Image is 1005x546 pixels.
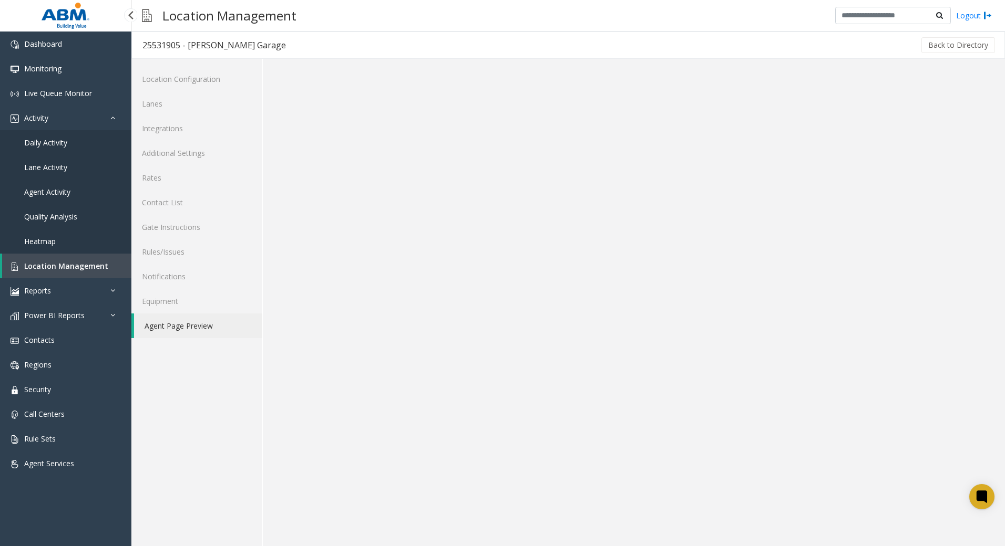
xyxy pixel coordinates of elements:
img: 'icon' [11,435,19,444]
a: Additional Settings [131,141,262,165]
span: Daily Activity [24,138,67,148]
span: Quality Analysis [24,212,77,222]
img: 'icon' [11,90,19,98]
img: 'icon' [11,312,19,320]
button: Back to Directory [921,37,995,53]
span: Activity [24,113,48,123]
a: Gate Instructions [131,215,262,239]
span: Live Queue Monitor [24,88,92,98]
span: Agent Activity [24,187,70,197]
span: Reports [24,286,51,296]
span: Contacts [24,335,55,345]
a: Lanes [131,91,262,116]
span: Security [24,384,51,394]
div: 25531905 - [PERSON_NAME] Garage [142,38,286,52]
img: pageIcon [142,3,152,28]
img: 'icon' [11,40,19,49]
a: Rules/Issues [131,239,262,264]
span: Monitoring [24,64,61,73]
img: 'icon' [11,65,19,73]
a: Logout [956,10,992,21]
span: Rule Sets [24,434,56,444]
span: Agent Services [24,458,74,468]
a: Location Configuration [131,67,262,91]
span: Power BI Reports [24,310,85,320]
span: Dashboard [24,39,62,49]
span: Lane Activity [24,162,67,172]
span: Call Centers [24,409,65,419]
img: 'icon' [11,460,19,468]
img: 'icon' [11,287,19,296]
a: Rates [131,165,262,190]
img: 'icon' [11,411,19,419]
img: 'icon' [11,386,19,394]
span: Location Management [24,261,108,271]
a: Integrations [131,116,262,141]
img: logout [983,10,992,21]
h3: Location Management [157,3,302,28]
a: Equipment [131,289,262,313]
a: Contact List [131,190,262,215]
img: 'icon' [11,361,19,370]
span: Regions [24,360,52,370]
a: Notifications [131,264,262,289]
a: Location Management [2,254,131,278]
img: 'icon' [11,114,19,123]
a: Agent Page Preview [134,313,262,338]
img: 'icon' [11,262,19,271]
span: Heatmap [24,236,56,246]
img: 'icon' [11,337,19,345]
